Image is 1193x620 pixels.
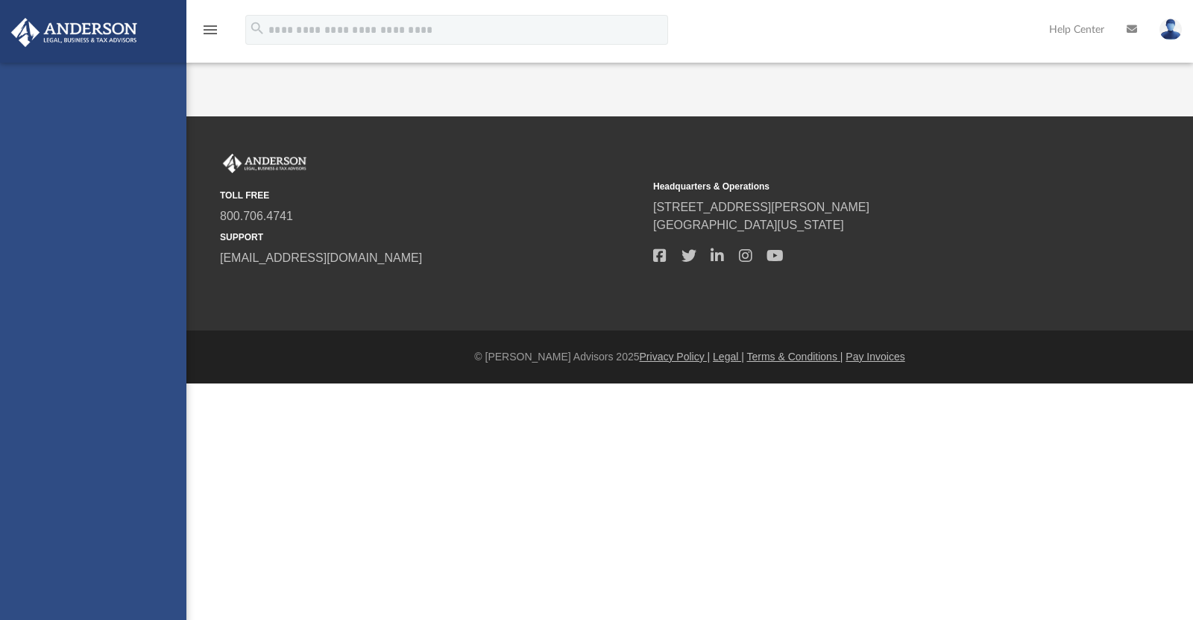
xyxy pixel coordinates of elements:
[201,21,219,39] i: menu
[220,210,293,222] a: 800.706.4741
[653,201,869,213] a: [STREET_ADDRESS][PERSON_NAME]
[640,351,711,363] a: Privacy Policy |
[713,351,744,363] a: Legal |
[747,351,843,363] a: Terms & Conditions |
[220,231,643,244] small: SUPPORT
[653,219,844,231] a: [GEOGRAPHIC_DATA][US_STATE]
[220,189,643,202] small: TOLL FREE
[220,154,309,173] img: Anderson Advisors Platinum Portal
[220,251,422,264] a: [EMAIL_ADDRESS][DOMAIN_NAME]
[201,28,219,39] a: menu
[1159,19,1182,40] img: User Pic
[249,20,265,37] i: search
[186,349,1193,365] div: © [PERSON_NAME] Advisors 2025
[7,18,142,47] img: Anderson Advisors Platinum Portal
[653,180,1076,193] small: Headquarters & Operations
[846,351,904,363] a: Pay Invoices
